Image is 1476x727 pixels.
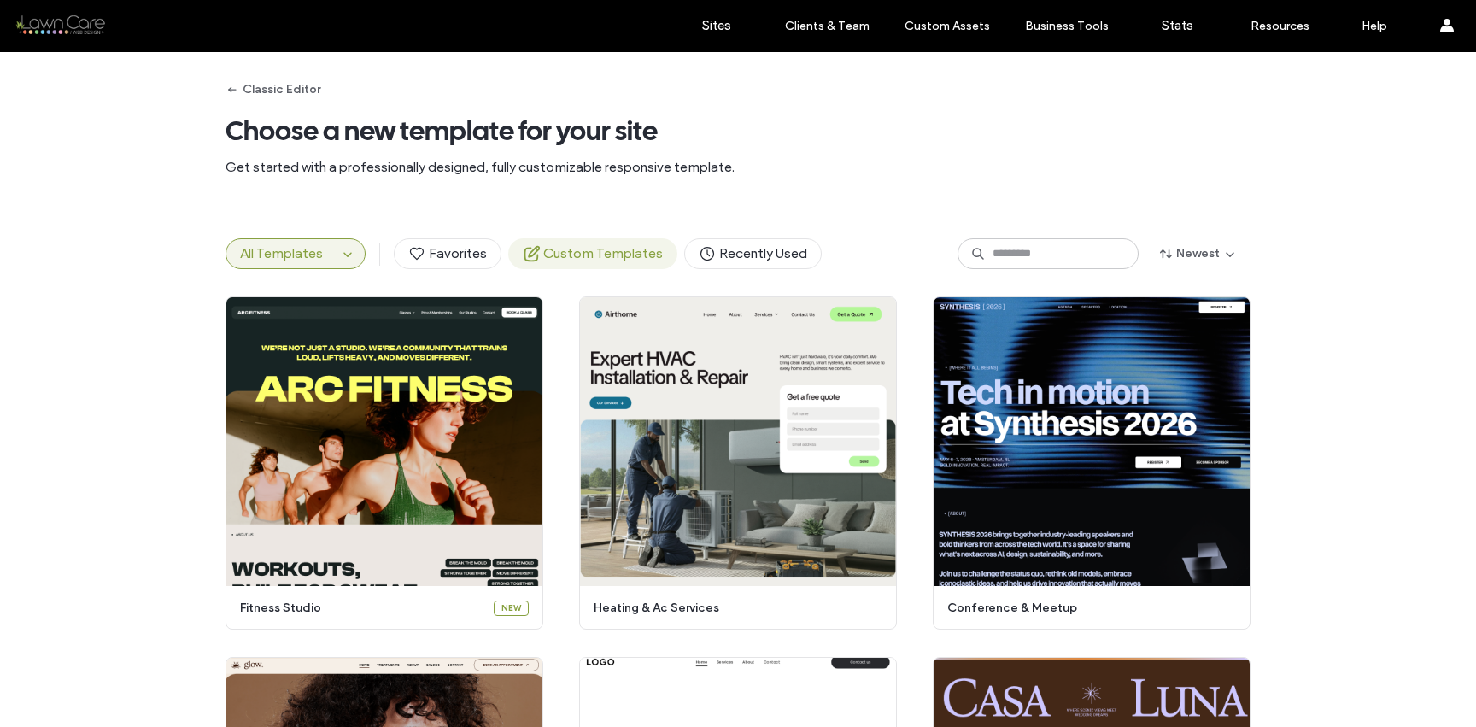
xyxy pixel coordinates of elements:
button: Favorites [394,238,501,269]
label: Resources [1250,19,1309,33]
label: Custom Assets [905,19,990,33]
label: Business Tools [1025,19,1109,33]
span: fitness studio [240,600,483,617]
span: heating & ac services [594,600,872,617]
label: Help [1362,19,1387,33]
label: Sites [702,18,731,33]
button: Custom Templates [508,238,677,269]
span: Help [39,12,74,27]
span: Recently Used [699,244,807,263]
label: Stats [1162,18,1193,33]
span: All Templates [240,245,323,261]
button: Newest [1145,240,1250,267]
label: Clients & Team [785,19,870,33]
span: Get started with a professionally designed, fully customizable responsive template. [225,158,1250,177]
span: Choose a new template for your site [225,114,1250,148]
span: Favorites [408,244,487,263]
button: Classic Editor [225,76,320,103]
span: conference & meetup [947,600,1226,617]
span: Custom Templates [523,244,663,263]
button: Recently Used [684,238,822,269]
button: All Templates [226,239,337,268]
div: New [494,601,529,616]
